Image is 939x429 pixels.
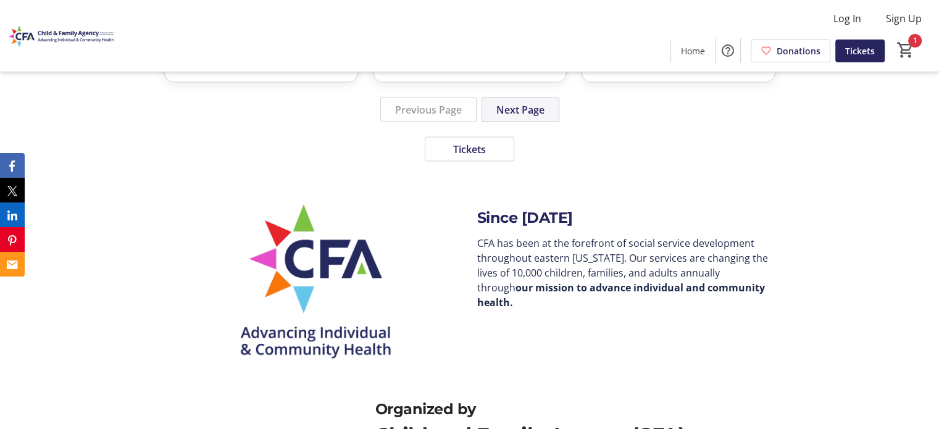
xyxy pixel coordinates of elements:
[375,398,717,420] div: Organized by
[845,44,875,57] span: Tickets
[164,201,462,369] img: undefined
[7,5,117,67] img: Child and Family Agency (CFA)'s Logo
[835,40,885,62] a: Tickets
[886,11,922,26] span: Sign Up
[453,142,486,157] span: Tickets
[496,102,545,117] span: Next Page
[477,236,768,294] span: CFA has been at the forefront of social service development throughout eastern [US_STATE]. Our se...
[671,40,715,62] a: Home
[833,11,861,26] span: Log In
[477,281,765,309] strong: our mission to advance individual and community health.
[477,209,573,227] span: Since [DATE]
[777,44,820,57] span: Donations
[876,9,932,28] button: Sign Up
[751,40,830,62] a: Donations
[824,9,871,28] button: Log In
[895,39,917,61] button: Cart
[425,137,514,162] button: Tickets
[716,38,740,63] button: Help
[482,98,559,122] button: Next Page
[681,44,705,57] span: Home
